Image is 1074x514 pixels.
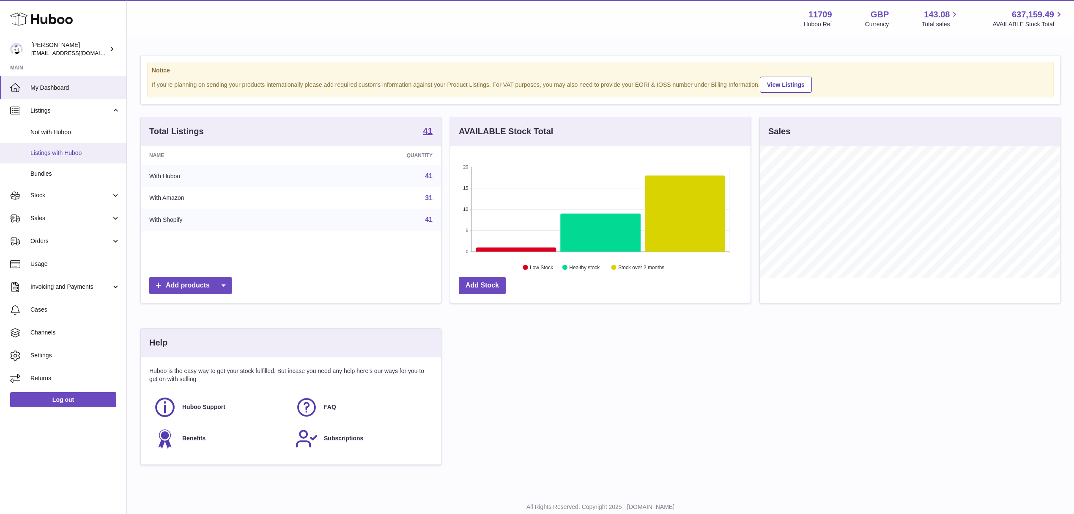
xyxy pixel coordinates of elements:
a: Log out [10,392,116,407]
strong: GBP [871,9,889,20]
a: 637,159.49 AVAILABLE Stock Total [992,9,1064,28]
span: AVAILABLE Stock Total [992,20,1064,28]
div: Currency [865,20,889,28]
strong: 11709 [808,9,832,20]
span: 637,159.49 [1012,9,1054,20]
span: Channels [30,329,120,337]
span: Sales [30,214,111,222]
img: internalAdmin-11709@internal.huboo.com [10,43,23,55]
span: Cases [30,306,120,314]
div: [PERSON_NAME] [31,41,107,57]
span: Orders [30,237,111,245]
span: My Dashboard [30,84,120,92]
span: Listings [30,107,111,115]
span: Listings with Huboo [30,149,120,157]
span: Not with Huboo [30,128,120,136]
span: 143.08 [924,9,950,20]
span: Invoicing and Payments [30,283,111,291]
span: Stock [30,191,111,199]
span: Total sales [922,20,959,28]
span: Bundles [30,170,120,178]
span: Returns [30,374,120,382]
span: [EMAIL_ADDRESS][DOMAIN_NAME] [31,50,124,56]
div: Huboo Ref [804,20,832,28]
span: Usage [30,260,120,268]
span: Settings [30,351,120,359]
a: 143.08 Total sales [922,9,959,28]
